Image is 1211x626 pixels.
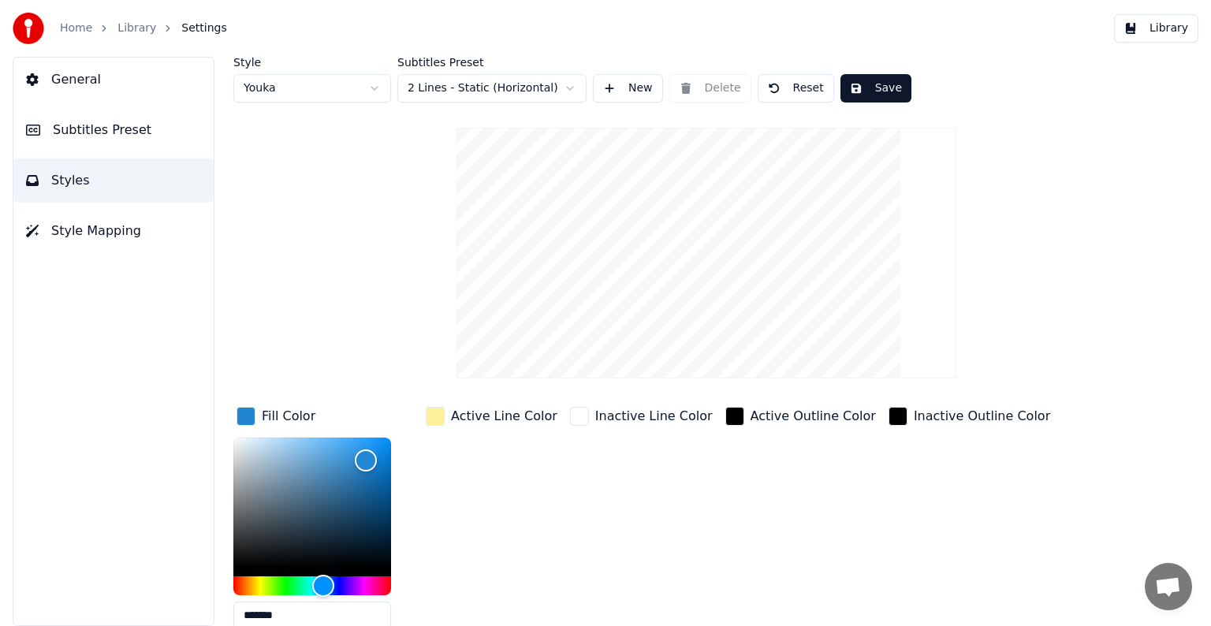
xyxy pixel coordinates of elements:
button: Active Line Color [423,404,561,429]
span: General [51,70,101,89]
div: Inactive Line Color [595,407,713,426]
button: Inactive Line Color [567,404,716,429]
button: Save [840,74,911,102]
div: Active Outline Color [751,407,876,426]
div: Fill Color [262,407,315,426]
button: General [13,58,214,102]
img: youka [13,13,44,44]
nav: breadcrumb [60,20,227,36]
a: Library [117,20,156,36]
button: Active Outline Color [722,404,879,429]
label: Subtitles Preset [397,57,587,68]
button: Inactive Outline Color [885,404,1053,429]
button: Library [1114,14,1198,43]
div: Active Line Color [451,407,557,426]
button: Fill Color [233,404,319,429]
div: פתח צ'אט [1145,563,1192,610]
button: Reset [758,74,834,102]
button: Subtitles Preset [13,108,214,152]
button: Style Mapping [13,209,214,253]
button: Styles [13,158,214,203]
span: Styles [51,171,90,190]
div: Color [233,438,391,567]
a: Home [60,20,92,36]
span: Style Mapping [51,222,141,240]
label: Style [233,57,391,68]
button: New [593,74,663,102]
span: Settings [181,20,226,36]
div: Inactive Outline Color [914,407,1050,426]
span: Subtitles Preset [53,121,151,140]
div: Hue [233,576,391,595]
